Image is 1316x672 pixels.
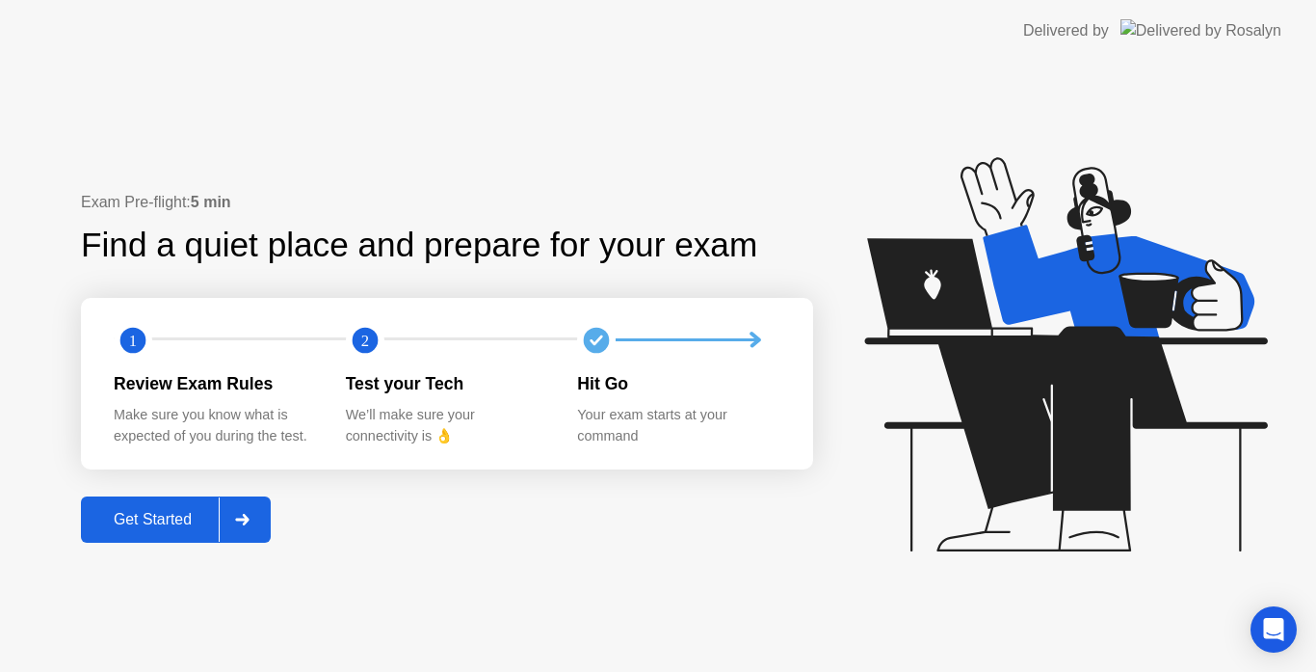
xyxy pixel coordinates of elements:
[346,371,547,396] div: Test your Tech
[1250,606,1297,653] div: Open Intercom Messenger
[81,191,813,214] div: Exam Pre-flight:
[81,220,760,271] div: Find a quiet place and prepare for your exam
[577,371,778,396] div: Hit Go
[129,331,137,349] text: 1
[1023,19,1109,42] div: Delivered by
[1120,19,1281,41] img: Delivered by Rosalyn
[361,331,369,349] text: 2
[114,371,315,396] div: Review Exam Rules
[81,497,271,543] button: Get Started
[577,405,778,446] div: Your exam starts at your command
[191,194,231,210] b: 5 min
[346,405,547,446] div: We’ll make sure your connectivity is 👌
[87,511,219,528] div: Get Started
[114,405,315,446] div: Make sure you know what is expected of you during the test.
